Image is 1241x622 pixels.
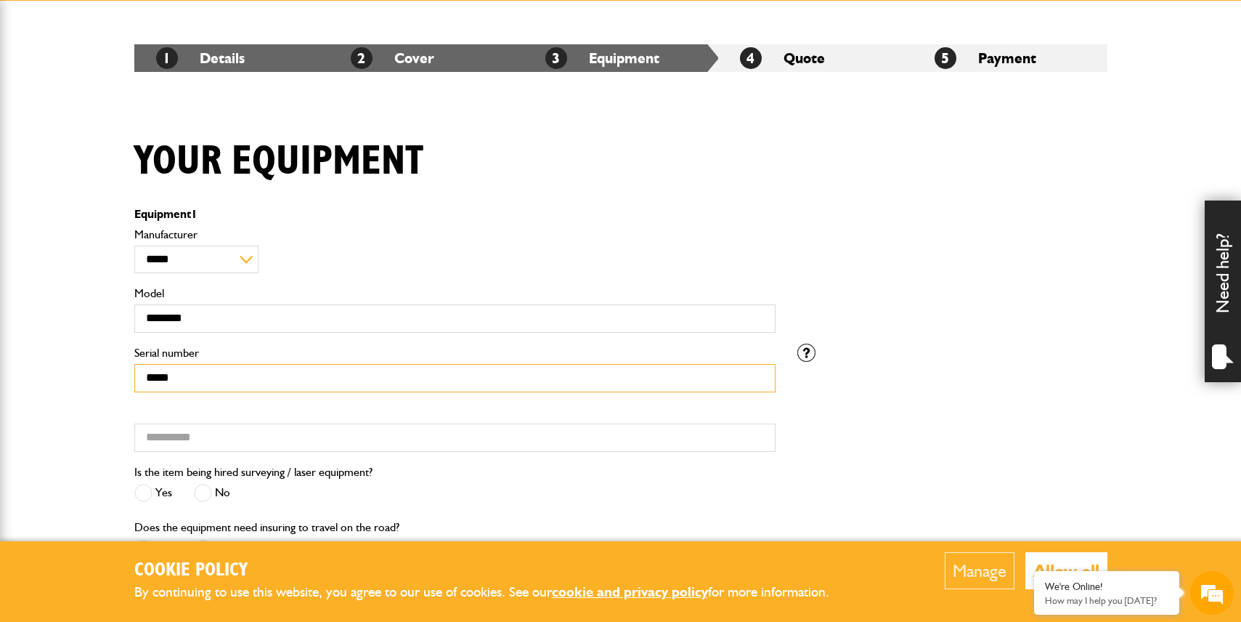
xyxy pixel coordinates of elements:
span: 5 [935,47,956,69]
a: cookie and privacy policy [552,583,708,600]
li: Quote [718,44,913,72]
li: Equipment [524,44,718,72]
button: Allow all [1025,552,1107,589]
div: We're Online! [1045,581,1168,593]
a: 2Cover [351,49,434,67]
label: No [194,484,230,502]
span: 1 [156,47,178,69]
p: Equipment [134,209,776,220]
label: Yes [134,484,172,502]
span: 2 [351,47,373,69]
label: Is the item being hired surveying / laser equipment? [134,467,373,478]
em: Start Chat [198,448,264,467]
div: Need help? [1205,201,1241,382]
p: How may I help you today? [1045,595,1168,606]
span: 3 [545,47,567,69]
a: 1Details [156,49,245,67]
textarea: Type your message and hit 'Enter' [19,263,265,435]
p: By continuing to use this website, you agree to our use of cookies. See our for more information. [134,581,853,604]
img: d_20077148190_company_1631870298795_20077148190 [25,81,61,101]
input: Enter your phone number [19,220,265,252]
h2: Cookie Policy [134,560,853,582]
h1: Your equipment [134,137,423,186]
div: Chat with us now [76,81,244,100]
span: 1 [191,207,198,221]
span: 4 [740,47,762,69]
input: Enter your email address [19,177,265,209]
label: Serial number [134,347,776,359]
label: No [194,540,230,558]
label: Yes [134,540,172,558]
label: Model [134,288,776,299]
label: Manufacturer [134,229,776,241]
div: Minimize live chat window [238,7,273,42]
label: Does the equipment need insuring to travel on the road? [134,522,399,533]
li: Payment [913,44,1107,72]
button: Manage [945,552,1014,589]
input: Enter your last name [19,134,265,166]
